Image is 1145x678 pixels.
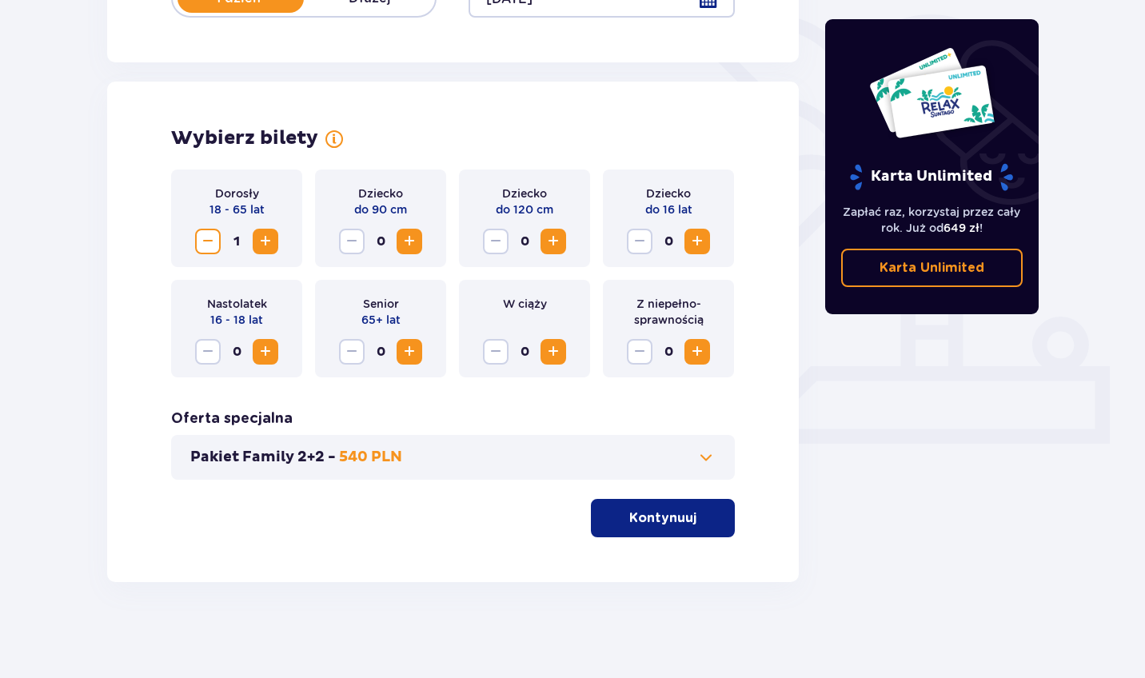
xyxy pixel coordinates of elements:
[207,296,267,312] p: Nastolatek
[209,201,265,217] p: 18 - 65 lat
[841,249,1023,287] a: Karta Unlimited
[645,201,692,217] p: do 16 lat
[629,509,696,527] p: Kontynuuj
[880,259,984,277] p: Karta Unlimited
[171,409,293,429] h3: Oferta specjalna
[616,296,721,328] p: Z niepełno­sprawnością
[215,185,259,201] p: Dorosły
[944,221,979,234] span: 649 zł
[253,339,278,365] button: Zwiększ
[496,201,553,217] p: do 120 cm
[483,339,509,365] button: Zmniejsz
[190,448,716,467] button: Pakiet Family 2+2 -540 PLN
[684,229,710,254] button: Zwiększ
[841,204,1023,236] p: Zapłać raz, korzystaj przez cały rok. Już od !
[646,185,691,201] p: Dziecko
[224,339,249,365] span: 0
[368,229,393,254] span: 0
[684,339,710,365] button: Zwiększ
[339,229,365,254] button: Zmniejsz
[224,229,249,254] span: 1
[502,185,547,201] p: Dziecko
[195,339,221,365] button: Zmniejsz
[397,229,422,254] button: Zwiększ
[848,163,1015,191] p: Karta Unlimited
[339,339,365,365] button: Zmniejsz
[503,296,547,312] p: W ciąży
[363,296,399,312] p: Senior
[361,312,401,328] p: 65+ lat
[627,229,652,254] button: Zmniejsz
[397,339,422,365] button: Zwiększ
[368,339,393,365] span: 0
[627,339,652,365] button: Zmniejsz
[656,339,681,365] span: 0
[358,185,403,201] p: Dziecko
[210,312,263,328] p: 16 - 18 lat
[868,46,995,139] img: Dwie karty całoroczne do Suntago z napisem 'UNLIMITED RELAX', na białym tle z tropikalnymi liśćmi...
[541,229,566,254] button: Zwiększ
[253,229,278,254] button: Zwiększ
[512,229,537,254] span: 0
[541,339,566,365] button: Zwiększ
[354,201,407,217] p: do 90 cm
[656,229,681,254] span: 0
[195,229,221,254] button: Zmniejsz
[190,448,336,467] p: Pakiet Family 2+2 -
[591,499,735,537] button: Kontynuuj
[339,448,402,467] p: 540 PLN
[512,339,537,365] span: 0
[171,126,318,150] h2: Wybierz bilety
[483,229,509,254] button: Zmniejsz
